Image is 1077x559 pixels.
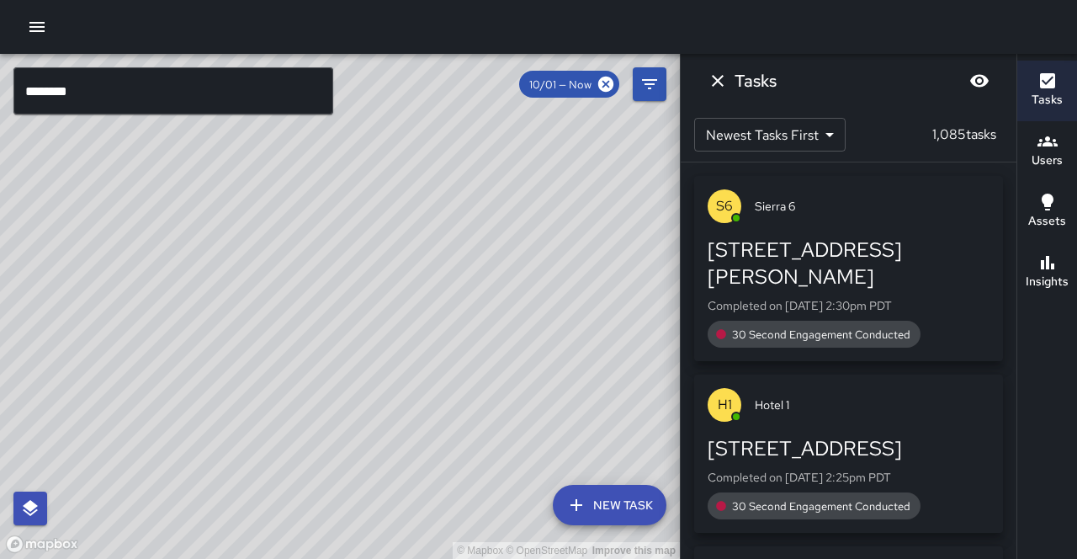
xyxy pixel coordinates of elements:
button: Insights [1017,242,1077,303]
span: 10/01 — Now [519,77,602,92]
button: New Task [553,485,666,525]
p: Completed on [DATE] 2:25pm PDT [708,469,989,486]
h6: Assets [1028,212,1066,231]
div: 10/01 — Now [519,71,619,98]
span: 30 Second Engagement Conducted [722,327,920,342]
button: Assets [1017,182,1077,242]
span: Hotel 1 [755,397,989,413]
button: H1Hotel 1[STREET_ADDRESS]Completed on [DATE] 2:25pm PDT30 Second Engagement Conducted [694,375,1003,533]
button: S6Sierra 6[STREET_ADDRESS][PERSON_NAME]Completed on [DATE] 2:30pm PDT30 Second Engagement Conducted [694,176,1003,361]
button: Dismiss [701,64,735,98]
span: Sierra 6 [755,198,989,215]
p: S6 [716,196,733,216]
span: 30 Second Engagement Conducted [722,499,920,514]
h6: Tasks [735,67,777,94]
div: Newest Tasks First [694,118,846,152]
h6: Tasks [1032,91,1063,109]
button: Users [1017,121,1077,182]
h6: Users [1032,152,1063,170]
button: Filters [633,67,666,101]
div: [STREET_ADDRESS][PERSON_NAME] [708,237,989,290]
h6: Insights [1026,273,1069,291]
p: H1 [718,395,732,415]
p: Completed on [DATE] 2:30pm PDT [708,297,989,314]
button: Blur [963,64,996,98]
p: 1,085 tasks [926,125,1003,145]
button: Tasks [1017,61,1077,121]
div: [STREET_ADDRESS] [708,435,989,462]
